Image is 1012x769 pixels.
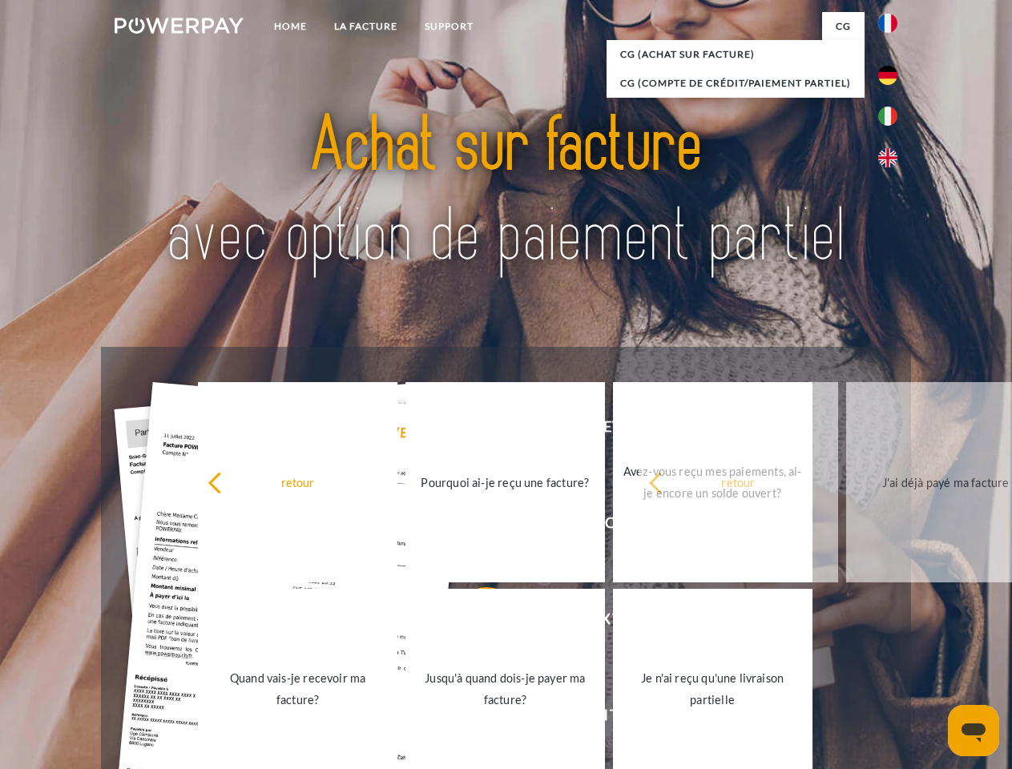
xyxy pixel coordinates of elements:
[878,107,897,126] img: it
[321,12,411,41] a: LA FACTURE
[878,14,897,33] img: fr
[411,12,487,41] a: Support
[607,40,865,69] a: CG (achat sur facture)
[948,705,999,756] iframe: Bouton de lancement de la fenêtre de messagerie
[208,471,388,493] div: retour
[607,69,865,98] a: CG (Compte de crédit/paiement partiel)
[822,12,865,41] a: CG
[115,18,244,34] img: logo-powerpay-white.svg
[623,667,803,711] div: Je n'ai reçu qu'une livraison partielle
[415,471,595,493] div: Pourquoi ai-je reçu une facture?
[208,667,388,711] div: Quand vais-je recevoir ma facture?
[260,12,321,41] a: Home
[878,66,897,85] img: de
[153,77,859,307] img: title-powerpay_fr.svg
[415,667,595,711] div: Jusqu'à quand dois-je payer ma facture?
[648,471,829,493] div: retour
[878,148,897,167] img: en
[613,382,812,582] a: Avez-vous reçu mes paiements, ai-je encore un solde ouvert?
